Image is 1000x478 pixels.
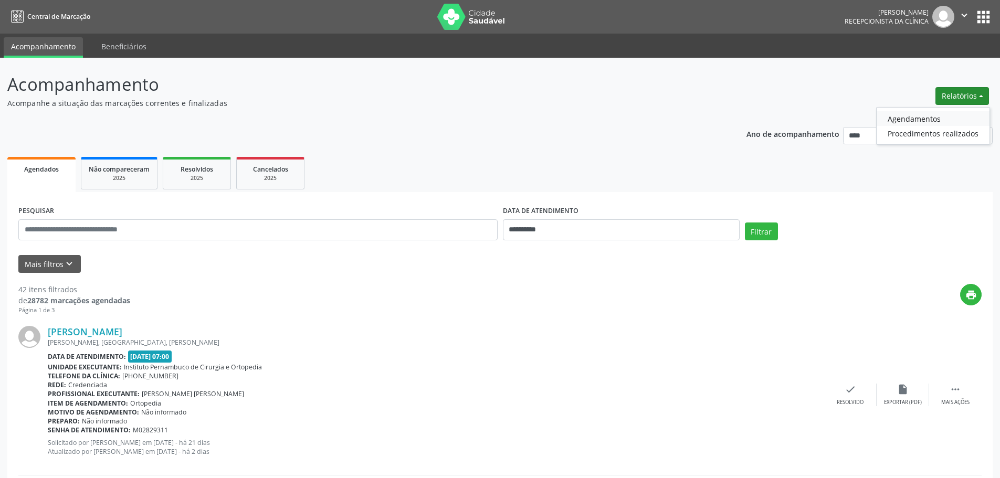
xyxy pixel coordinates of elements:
[18,306,130,315] div: Página 1 de 3
[141,408,186,417] span: Não informado
[877,111,990,126] a: Agendamentos
[837,399,864,406] div: Resolvido
[884,399,922,406] div: Exportar (PDF)
[48,426,131,434] b: Senha de atendimento:
[181,165,213,174] span: Resolvidos
[7,8,90,25] a: Central de Marcação
[746,127,839,140] p: Ano de acompanhamento
[48,371,120,380] b: Telefone da clínica:
[27,12,90,21] span: Central de Marcação
[48,399,128,408] b: Item de agendamento:
[68,380,107,389] span: Credenciada
[94,37,154,56] a: Beneficiários
[7,71,697,98] p: Acompanhamento
[142,389,244,398] span: [PERSON_NAME] [PERSON_NAME]
[503,203,578,219] label: DATA DE ATENDIMENTO
[18,284,130,295] div: 42 itens filtrados
[89,174,150,182] div: 2025
[48,363,122,371] b: Unidade executante:
[18,255,81,273] button: Mais filtroskeyboard_arrow_down
[253,165,288,174] span: Cancelados
[27,295,130,305] strong: 28782 marcações agendadas
[960,284,982,305] button: print
[18,203,54,219] label: PESQUISAR
[171,174,223,182] div: 2025
[89,165,150,174] span: Não compareceram
[18,326,40,348] img: img
[7,98,697,109] p: Acompanhe a situação das marcações correntes e finalizadas
[48,380,66,389] b: Rede:
[4,37,83,58] a: Acompanhamento
[897,384,909,395] i: insert_drive_file
[64,258,75,270] i: keyboard_arrow_down
[845,8,929,17] div: [PERSON_NAME]
[941,399,970,406] div: Mais ações
[974,8,993,26] button: apps
[48,389,140,398] b: Profissional executante:
[130,399,161,408] span: Ortopedia
[845,17,929,26] span: Recepcionista da clínica
[82,417,127,426] span: Não informado
[845,384,856,395] i: check
[48,438,824,456] p: Solicitado por [PERSON_NAME] em [DATE] - há 21 dias Atualizado por [PERSON_NAME] em [DATE] - há 2...
[877,126,990,141] a: Procedimentos realizados
[133,426,168,434] span: M02829311
[954,6,974,28] button: 
[48,352,126,361] b: Data de atendimento:
[950,384,961,395] i: 
[48,408,139,417] b: Motivo de agendamento:
[244,174,297,182] div: 2025
[48,338,824,347] div: [PERSON_NAME], [GEOGRAPHIC_DATA], [PERSON_NAME]
[48,417,80,426] b: Preparo:
[48,326,122,337] a: [PERSON_NAME]
[124,363,262,371] span: Instituto Pernambuco de Cirurgia e Ortopedia
[932,6,954,28] img: img
[745,222,778,240] button: Filtrar
[122,371,178,380] span: [PHONE_NUMBER]
[965,289,977,301] i: print
[24,165,59,174] span: Agendados
[128,350,172,363] span: [DATE] 07:00
[18,295,130,306] div: de
[876,107,990,145] ul: Relatórios
[935,87,989,105] button: Relatórios
[959,9,970,21] i: 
